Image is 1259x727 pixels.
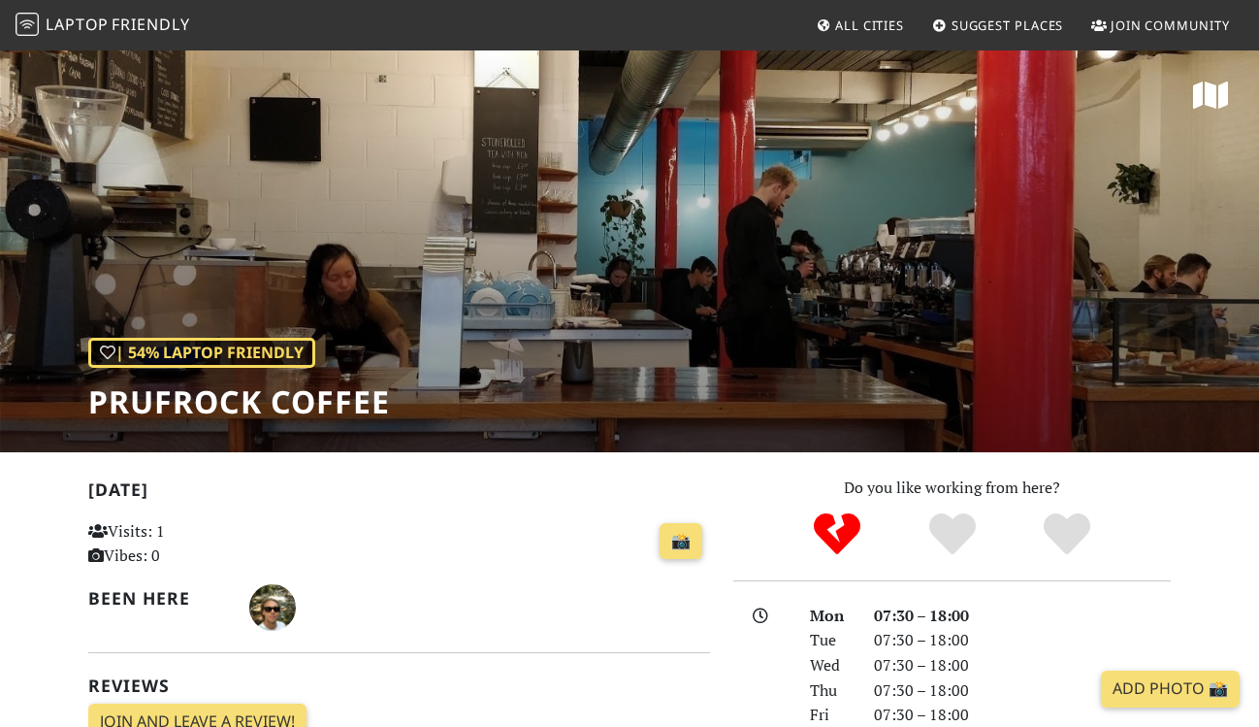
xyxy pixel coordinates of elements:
div: Yes [894,511,1010,559]
div: Tue [798,628,862,653]
div: Definitely! [1010,511,1125,559]
div: 07:30 – 18:00 [862,678,1182,704]
div: | 54% Laptop Friendly [88,338,315,369]
span: Suggest Places [952,17,1064,34]
a: All Cities [808,8,912,43]
div: 07:30 – 18:00 [862,653,1182,678]
div: Mon [798,604,862,629]
div: Thu [798,678,862,704]
h2: [DATE] [88,479,710,508]
a: Suggest Places [924,8,1072,43]
h1: Prufrock Coffee [88,383,390,420]
img: LaptopFriendly [16,13,39,36]
a: 📸 [660,523,702,560]
a: Join Community [1083,8,1238,43]
p: Visits: 1 Vibes: 0 [88,519,280,569]
div: Wed [798,653,862,678]
h2: Reviews [88,676,710,696]
img: 2706-gabriele.jpg [249,584,296,631]
h2: Been here [88,588,226,609]
span: Join Community [1111,17,1230,34]
div: 07:30 – 18:00 [862,628,1182,653]
p: Do you like working from here? [733,476,1171,501]
a: Add Photo 📸 [1101,671,1240,708]
div: 07:30 – 18:00 [862,604,1182,629]
div: No [779,511,894,559]
span: Friendly [112,14,189,35]
span: Laptop [46,14,109,35]
a: LaptopFriendly LaptopFriendly [16,9,190,43]
span: All Cities [835,17,904,34]
span: Gabriele [249,595,296,616]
